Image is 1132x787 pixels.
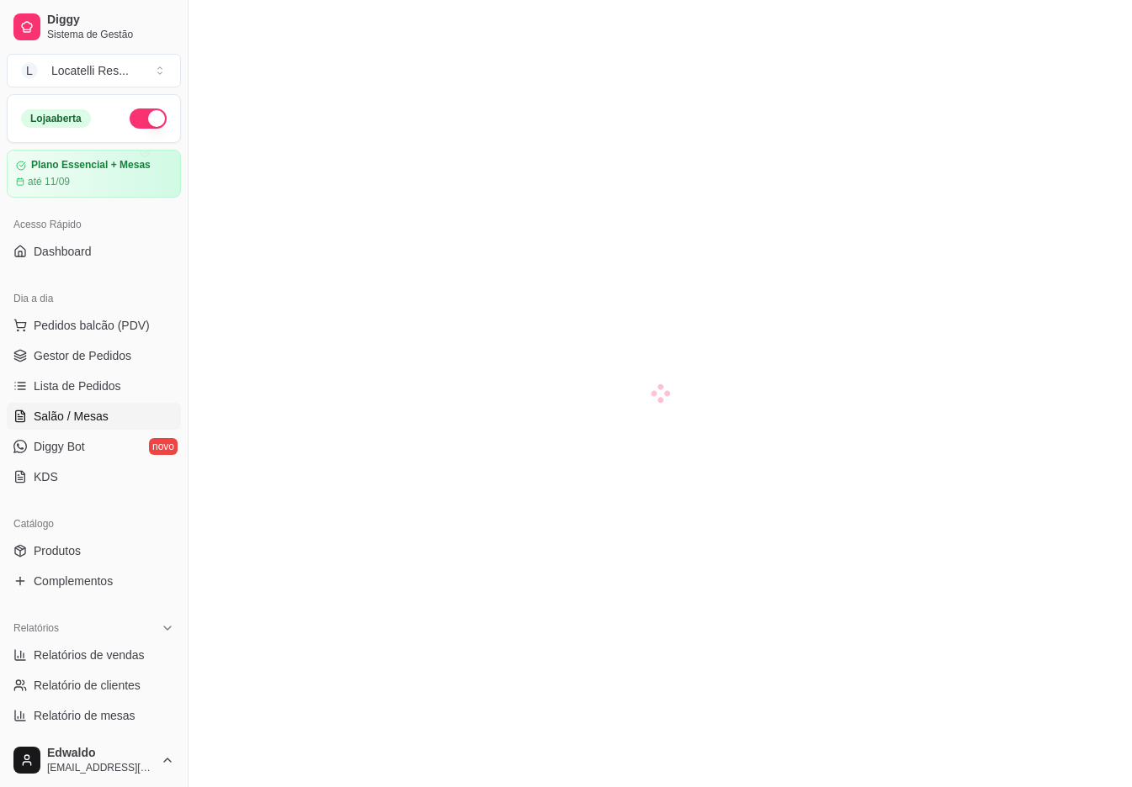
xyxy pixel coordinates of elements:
[7,740,181,780] button: Edwaldo[EMAIL_ADDRESS][DOMAIN_NAME]
[7,568,181,594] a: Complementos
[51,62,129,79] div: Locatelli Res ...
[7,372,181,399] a: Lista de Pedidos
[34,438,85,455] span: Diggy Bot
[7,54,181,87] button: Select a team
[47,13,174,28] span: Diggy
[7,211,181,238] div: Acesso Rápido
[34,707,136,724] span: Relatório de mesas
[34,573,113,589] span: Complementos
[31,159,151,172] article: Plano Essencial + Mesas
[7,672,181,699] a: Relatório de clientes
[21,62,38,79] span: L
[7,433,181,460] a: Diggy Botnovo
[7,238,181,265] a: Dashboard
[7,510,181,537] div: Catálogo
[34,408,109,425] span: Salão / Mesas
[34,347,131,364] span: Gestor de Pedidos
[34,243,92,260] span: Dashboard
[7,312,181,339] button: Pedidos balcão (PDV)
[7,702,181,729] a: Relatório de mesas
[47,28,174,41] span: Sistema de Gestão
[13,621,59,635] span: Relatórios
[7,342,181,369] a: Gestor de Pedidos
[21,109,91,128] div: Loja aberta
[7,150,181,198] a: Plano Essencial + Mesasaté 11/09
[28,175,70,188] article: até 11/09
[7,403,181,430] a: Salão / Mesas
[130,108,167,129] button: Alterar Status
[47,746,154,761] span: Edwaldo
[34,677,141,694] span: Relatório de clientes
[7,285,181,312] div: Dia a dia
[7,7,181,47] a: DiggySistema de Gestão
[34,647,145,663] span: Relatórios de vendas
[34,468,58,485] span: KDS
[7,642,181,668] a: Relatórios de vendas
[7,463,181,490] a: KDS
[34,317,150,334] span: Pedidos balcão (PDV)
[7,732,181,759] a: Relatório de fidelidadenovo
[7,537,181,564] a: Produtos
[34,542,81,559] span: Produtos
[34,378,121,394] span: Lista de Pedidos
[47,761,154,774] span: [EMAIL_ADDRESS][DOMAIN_NAME]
